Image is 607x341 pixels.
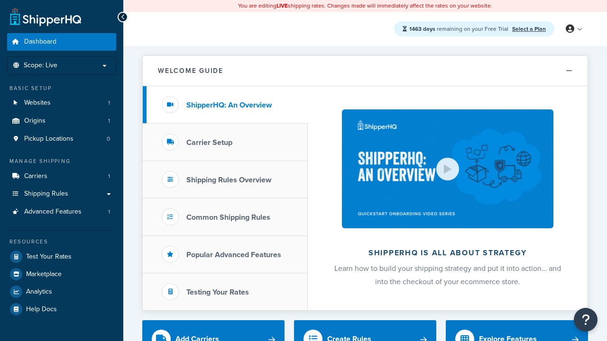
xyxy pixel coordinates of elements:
[333,249,562,257] h2: ShipperHQ is all about strategy
[7,301,116,318] a: Help Docs
[26,270,62,278] span: Marketplace
[24,99,51,107] span: Websites
[26,288,52,296] span: Analytics
[7,283,116,300] a: Analytics
[7,238,116,246] div: Resources
[108,172,110,180] span: 1
[7,168,116,185] a: Carriers1
[24,135,74,143] span: Pickup Locations
[334,263,561,287] span: Learn how to build your shipping strategy and put it into action… and into the checkout of your e...
[7,33,116,51] a: Dashboard
[7,203,116,221] a: Advanced Features1
[24,172,47,180] span: Carriers
[409,25,510,33] span: remaining on your Free Trial
[186,101,272,109] h3: ShipperHQ: An Overview
[186,288,249,296] h3: Testing Your Rates
[186,213,270,222] h3: Common Shipping Rules
[108,99,110,107] span: 1
[7,168,116,185] li: Carriers
[342,109,553,228] img: ShipperHQ is all about strategy
[24,117,46,125] span: Origins
[108,208,110,216] span: 1
[24,190,68,198] span: Shipping Rules
[409,25,435,33] strong: 1463 days
[24,38,56,46] span: Dashboard
[7,185,116,203] a: Shipping Rules
[7,94,116,112] a: Websites1
[7,266,116,283] a: Marketplace
[574,308,598,332] button: Open Resource Center
[24,62,57,70] span: Scope: Live
[186,176,271,184] h3: Shipping Rules Overview
[7,112,116,130] li: Origins
[7,94,116,112] li: Websites
[7,84,116,92] div: Basic Setup
[158,67,223,74] h2: Welcome Guide
[24,208,82,216] span: Advanced Features
[108,117,110,125] span: 1
[512,25,546,33] a: Select a Plan
[276,1,288,10] b: LIVE
[186,138,232,147] h3: Carrier Setup
[186,251,281,259] h3: Popular Advanced Features
[26,305,57,314] span: Help Docs
[107,135,110,143] span: 0
[7,157,116,165] div: Manage Shipping
[7,248,116,265] a: Test Your Rates
[7,130,116,148] li: Pickup Locations
[26,253,72,261] span: Test Your Rates
[7,112,116,130] a: Origins1
[7,130,116,148] a: Pickup Locations0
[7,203,116,221] li: Advanced Features
[143,56,588,86] button: Welcome Guide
